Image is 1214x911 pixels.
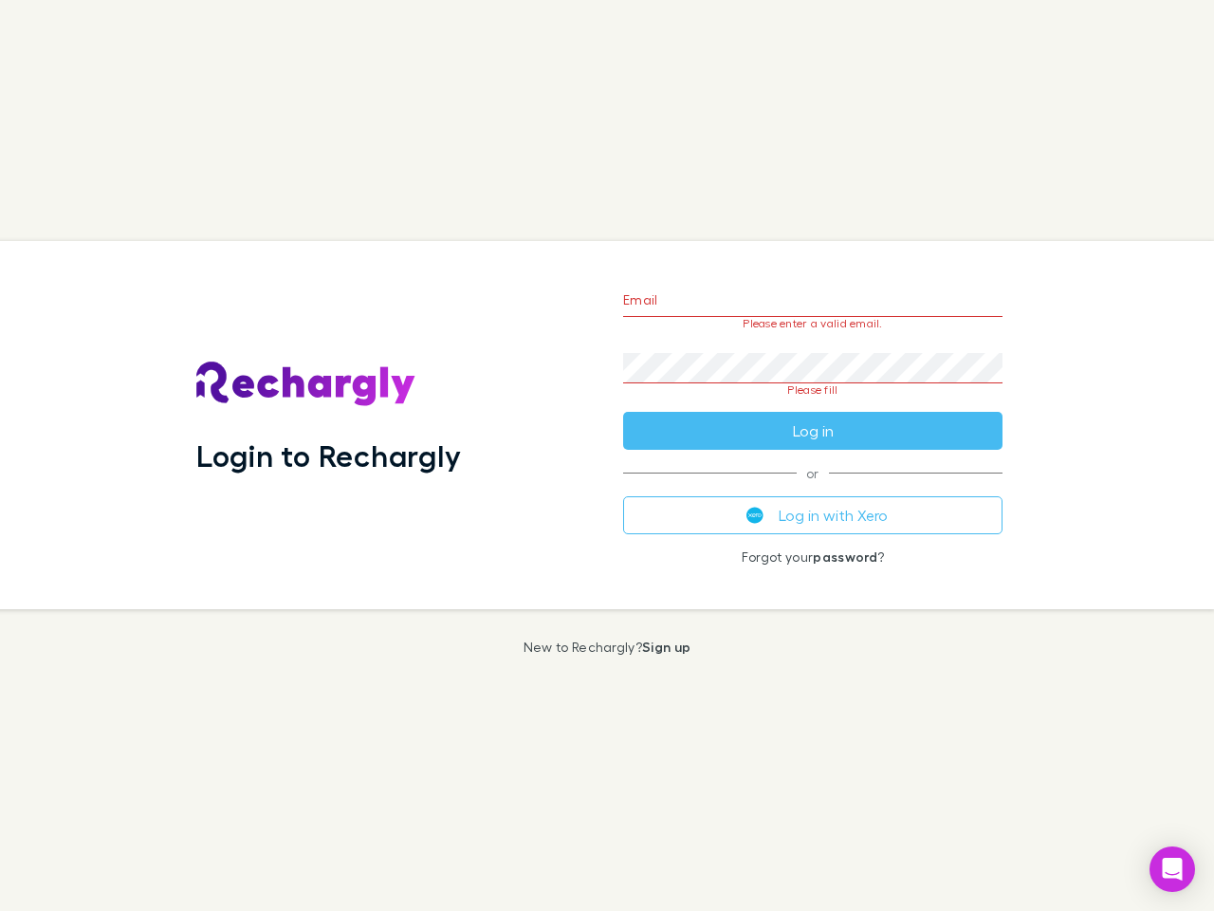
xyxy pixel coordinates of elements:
p: Please fill [623,383,1002,397]
a: Sign up [642,639,690,655]
a: password [813,548,877,565]
div: Open Intercom Messenger [1150,846,1195,892]
p: Forgot your ? [623,549,1002,565]
button: Log in with Xero [623,496,1002,534]
img: Xero's logo [746,507,763,524]
p: Please enter a valid email. [623,317,1002,330]
h1: Login to Rechargly [196,437,461,474]
img: Rechargly's Logo [196,362,416,407]
button: Log in [623,412,1002,450]
p: New to Rechargly? [524,640,691,655]
span: or [623,473,1002,474]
